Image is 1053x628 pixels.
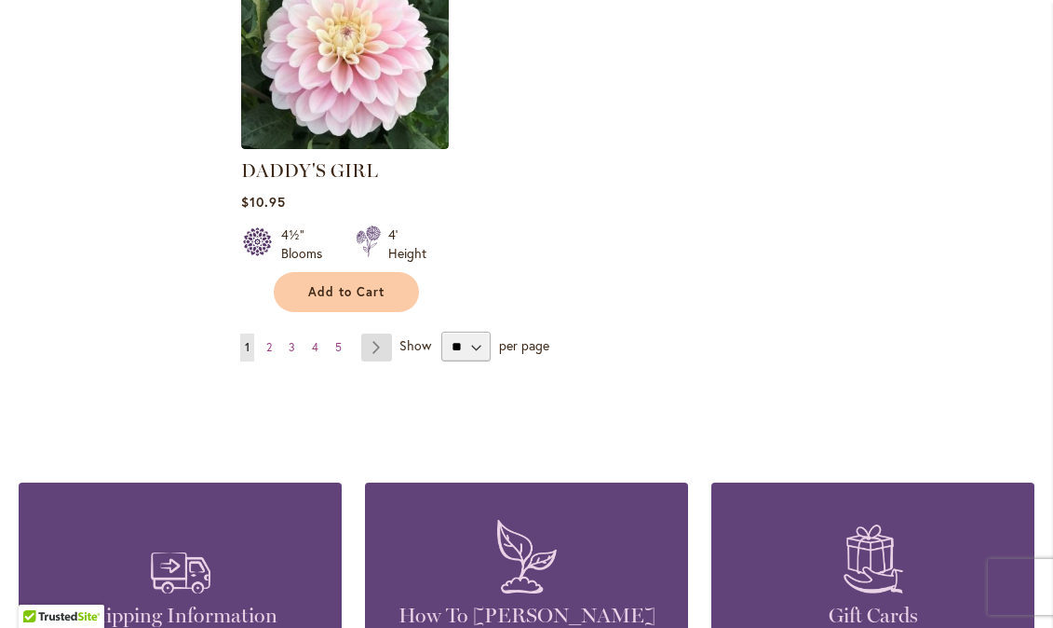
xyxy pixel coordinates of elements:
a: DADDY'S GIRL [241,159,378,182]
span: per page [499,336,549,354]
a: 4 [307,334,323,362]
iframe: Launch Accessibility Center [14,562,66,614]
span: 5 [335,340,342,354]
span: 2 [266,340,272,354]
span: 4 [312,340,318,354]
a: 5 [331,334,346,362]
span: Show [399,336,431,354]
div: 4½" Blooms [281,225,333,263]
a: DADDY'S GIRL [241,135,449,153]
span: $10.95 [241,193,286,211]
span: 3 [289,340,295,354]
span: 1 [245,340,250,354]
a: 2 [262,334,277,362]
a: 3 [284,334,300,362]
div: 4' Height [388,225,426,263]
span: Add to Cart [308,284,385,300]
button: Add to Cart [274,272,419,312]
